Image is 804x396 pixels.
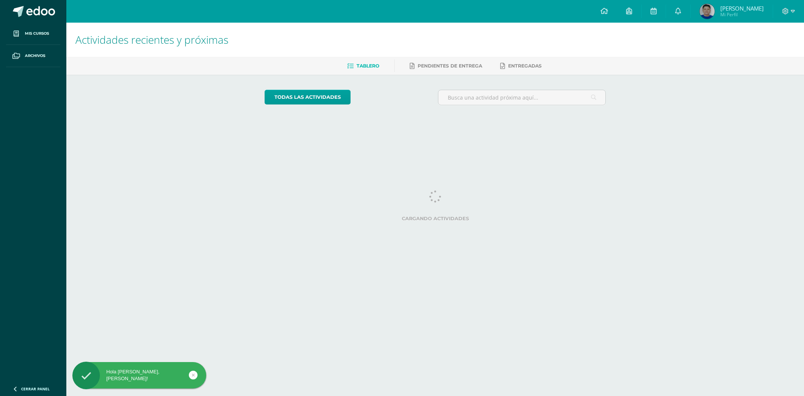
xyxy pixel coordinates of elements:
span: Cerrar panel [21,386,50,391]
span: Tablero [357,63,379,69]
span: Pendientes de entrega [418,63,482,69]
a: Entregadas [500,60,542,72]
a: todas las Actividades [265,90,351,104]
label: Cargando actividades [265,216,606,221]
a: Pendientes de entrega [410,60,482,72]
span: Mis cursos [25,31,49,37]
a: Archivos [6,45,60,67]
img: 57a48d8702f892de463ac40911e205c9.png [700,4,715,19]
span: Archivos [25,53,45,59]
div: Hola [PERSON_NAME], [PERSON_NAME]! [72,368,206,382]
a: Tablero [347,60,379,72]
span: Entregadas [508,63,542,69]
input: Busca una actividad próxima aquí... [438,90,605,105]
span: Mi Perfil [720,11,764,18]
span: Actividades recientes y próximas [75,32,228,47]
a: Mis cursos [6,23,60,45]
span: [PERSON_NAME] [720,5,764,12]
